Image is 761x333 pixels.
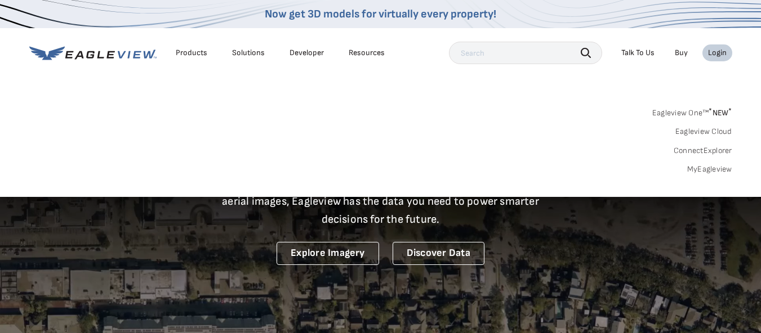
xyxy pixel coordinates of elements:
a: Discover Data [393,242,484,265]
a: MyEagleview [687,164,732,174]
div: Resources [349,48,385,58]
div: Solutions [232,48,265,58]
div: Login [708,48,727,58]
div: Products [176,48,207,58]
a: Developer [290,48,324,58]
a: Buy [675,48,688,58]
a: ConnectExplorer [674,146,732,156]
a: Eagleview Cloud [675,127,732,137]
a: Explore Imagery [277,242,379,265]
span: NEW [709,108,732,118]
input: Search [449,42,602,64]
a: Now get 3D models for virtually every property! [265,7,496,21]
a: Eagleview One™*NEW* [652,105,732,118]
p: A new era starts here. Built on more than 3.5 billion high-resolution aerial images, Eagleview ha... [208,174,553,228]
div: Talk To Us [621,48,655,58]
